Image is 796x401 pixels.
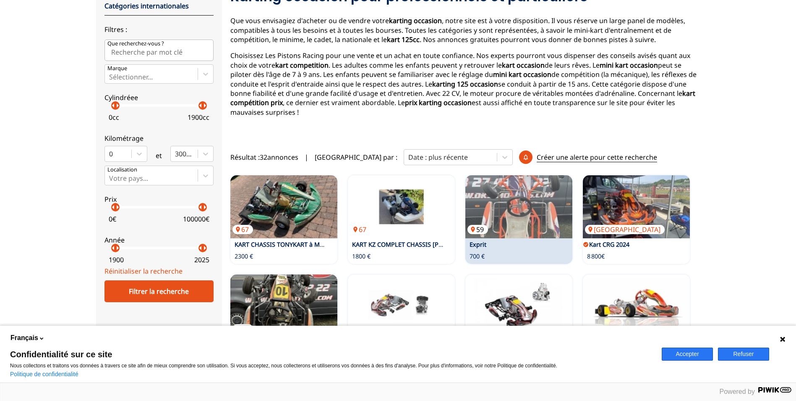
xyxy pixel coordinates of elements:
a: KART COMPLET PRET A ROULER OTK GILLARD/ROTAX MAX EVO67 [583,274,690,338]
strong: kart 125cc [387,35,420,44]
p: 0 € [109,214,116,224]
p: [GEOGRAPHIC_DATA] par : [315,153,397,162]
strong: kart occasion [502,61,545,70]
p: Filtres : [104,25,214,34]
p: 0 cc [109,113,119,122]
span: Français [10,333,38,343]
p: 67 [350,324,371,333]
p: Année [104,235,214,245]
p: Créer une alerte pour cette recherche [537,153,657,162]
a: KART KZ COMPLET CHASSIS HAASE + MOTEUR PAVESI67 [348,175,455,238]
p: 1900 cc [188,113,209,122]
p: 1800 € [352,252,371,261]
strong: mini kart occasion [493,70,551,79]
p: arrow_right [200,243,210,253]
span: Confidentialité sur ce site [10,350,652,359]
p: arrow_right [112,100,123,111]
img: KART COMPLET PRET A ROULER OTK GILLARD/ROTAX MAX EVO [583,274,690,338]
p: Kilométrage [104,134,214,143]
p: 67 [232,225,253,234]
p: arrow_left [196,100,206,111]
p: 67 [467,324,488,333]
p: arrow_right [112,243,123,253]
strong: kart competition [275,61,329,70]
p: et [156,151,162,160]
p: Cylindréee [104,93,214,102]
p: arrow_left [108,202,118,212]
strong: mini kart occasion [600,61,658,70]
p: 67 [350,225,371,234]
p: arrow_right [112,202,123,212]
img: KART COMPLET PRET A ROULER CATEGORIE KA100 [348,274,455,338]
p: 8 800€ [587,252,605,261]
a: Exprit59 [465,175,572,238]
p: 59 [467,225,488,234]
a: Kart CRG 2024 [589,240,629,248]
span: Résultat : 32 annonces [230,153,298,162]
span: | [305,153,308,162]
p: arrow_right [200,100,210,111]
input: 0 [109,150,111,158]
strong: karting occasion [389,16,442,25]
p: arrow_left [108,100,118,111]
p: 700 € [470,252,485,261]
a: Politique de confidentialité [10,371,78,377]
img: Exprit [465,175,572,238]
strong: kart compétition prix [230,89,695,107]
img: KART CHASSIS TONYKART à MOTEUR IAME X30 [230,175,337,238]
p: 67 [585,324,605,333]
p: arrow_left [196,202,206,212]
a: Sodi59 [230,274,337,338]
img: Kart CRG 2024 [583,175,690,238]
a: KART KZ COMPLET CHASSIS [PERSON_NAME] + MOTEUR PAVESI [352,240,533,248]
p: 1900 [109,255,124,264]
p: Prix [104,195,214,204]
a: KART CHASSIS TONYKART à MOTEUR IAME X3067 [230,175,337,238]
div: Filtrer la recherche [104,280,214,302]
a: KART CHASSIS TONYKART à MOTEUR IAME X30 [235,240,368,248]
button: Accepter [662,348,713,361]
p: 2300 € [235,252,253,261]
strong: karting 125 occasion [432,79,498,89]
p: Localisation [107,166,137,174]
p: 59 [232,324,253,333]
p: arrow_right [200,202,210,212]
a: KART PRET A ROULER CHASSIS MAC, MOTEUR IAME 175CC SHIFTER67 [465,274,572,338]
p: 2025 [194,255,209,264]
span: Powered by [720,388,755,395]
p: 100000 € [183,214,209,224]
p: Que vous envisagiez d'acheter ou de vendre votre , notre site est à votre disposition. Il vous ré... [230,16,700,44]
strong: prix karting occasion [405,98,472,107]
p: Que recherchez-vous ? [107,40,164,47]
img: KART KZ COMPLET CHASSIS HAASE + MOTEUR PAVESI [348,175,455,238]
img: KART PRET A ROULER CHASSIS MAC, MOTEUR IAME 175CC SHIFTER [465,274,572,338]
p: Nous collectons et traitons vos données à travers ce site afin de mieux comprendre son utilisatio... [10,363,652,369]
p: arrow_left [108,243,118,253]
img: Sodi [230,274,337,338]
p: Choisissez Les Pistons Racing pour une vente et un achat en toute confiance. Nos experts pourront... [230,51,700,117]
input: Que recherchez-vous ? [104,40,214,61]
p: [GEOGRAPHIC_DATA] [585,225,665,234]
a: KART COMPLET PRET A ROULER CATEGORIE KA10067 [348,274,455,338]
a: Réinitialiser la recherche [104,266,183,276]
a: Kart CRG 2024[GEOGRAPHIC_DATA] [583,175,690,238]
button: Refuser [718,348,769,361]
input: MarqueSélectionner... [109,73,111,81]
a: Exprit [470,240,486,248]
a: Catégories internationales [104,1,189,11]
p: Marque [107,65,127,72]
p: arrow_left [196,243,206,253]
input: Votre pays... [109,174,111,182]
